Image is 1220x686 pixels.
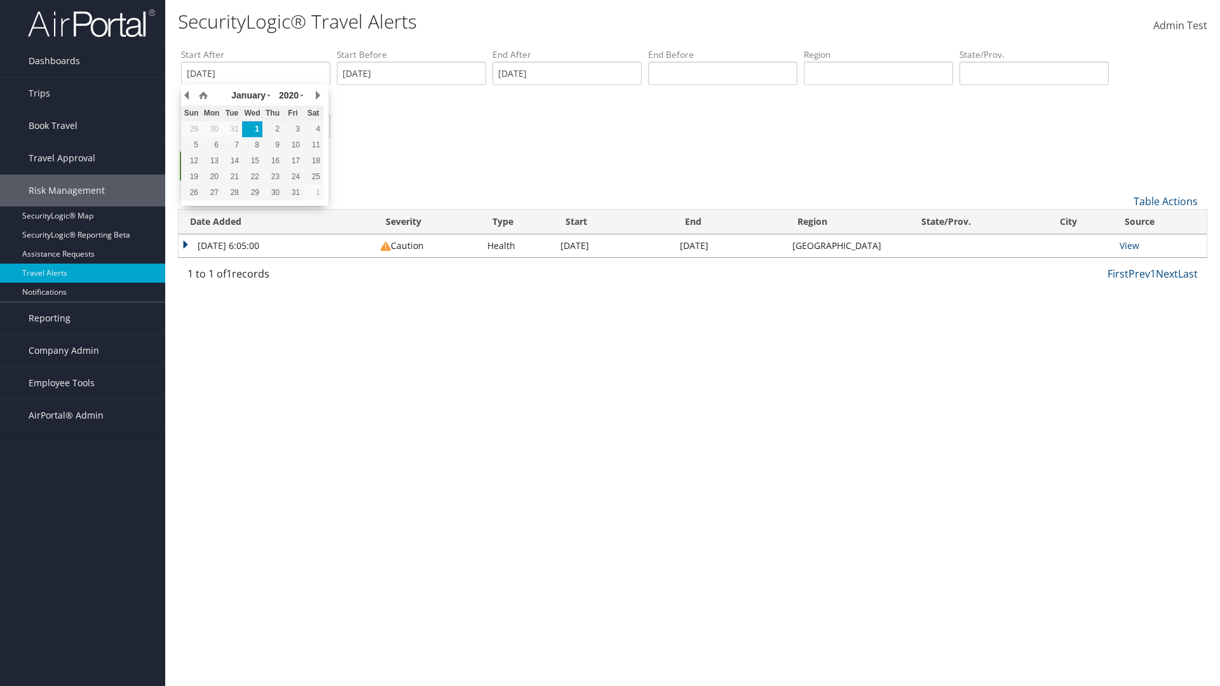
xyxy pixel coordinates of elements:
[222,123,242,135] div: 31
[481,210,554,234] th: Type: activate to sort column ascending
[337,48,486,61] label: Start Before
[242,139,262,151] div: 8
[222,155,242,166] div: 14
[181,171,201,182] div: 19
[1120,239,1139,252] a: View
[283,139,303,151] div: 10
[303,123,323,135] div: 4
[29,77,50,109] span: Trips
[179,210,374,234] th: Date Added: activate to sort column ascending
[242,171,262,182] div: 22
[181,123,201,135] div: 29
[181,155,201,166] div: 12
[648,48,797,61] label: End Before
[201,139,222,151] div: 6
[28,8,155,38] img: airportal-logo.png
[554,234,674,257] td: [DATE]
[283,155,303,166] div: 17
[201,187,222,198] div: 27
[283,187,303,198] div: 31
[201,105,222,121] th: Mon
[262,105,283,121] th: Thu
[1178,267,1198,281] a: Last
[222,171,242,182] div: 21
[179,234,374,257] td: [DATE] 6:05:00
[1128,267,1150,281] a: Prev
[242,187,262,198] div: 29
[1108,267,1128,281] a: First
[1153,6,1207,46] a: Admin Test
[374,210,481,234] th: Severity: activate to sort column ascending
[1150,267,1156,281] a: 1
[181,187,201,198] div: 26
[374,234,481,257] td: Caution
[303,139,323,151] div: 11
[283,123,303,135] div: 3
[283,105,303,121] th: Fri
[492,48,642,61] label: End After
[181,105,201,121] th: Sun
[262,171,283,182] div: 23
[231,90,266,100] span: January
[226,267,232,281] span: 1
[279,90,299,100] span: 2020
[222,105,242,121] th: Tue
[29,400,104,431] span: AirPortal® Admin
[303,187,323,198] div: 1
[29,142,95,174] span: Travel Approval
[29,302,71,334] span: Reporting
[222,139,242,151] div: 7
[959,48,1109,61] label: State/Prov.
[786,234,909,257] td: [GEOGRAPHIC_DATA]
[804,48,953,61] label: Region
[554,210,674,234] th: Start: activate to sort column ascending
[242,155,262,166] div: 15
[178,8,864,35] h1: SecurityLogic® Travel Alerts
[222,187,242,198] div: 28
[29,110,78,142] span: Book Travel
[262,139,283,151] div: 9
[303,155,323,166] div: 18
[29,45,80,77] span: Dashboards
[1113,210,1207,234] th: Source: activate to sort column ascending
[29,335,99,367] span: Company Admin
[181,139,201,151] div: 5
[303,105,323,121] th: Sat
[187,266,426,288] div: 1 to 1 of records
[1048,210,1113,234] th: City: activate to sort column ascending
[29,367,95,399] span: Employee Tools
[1156,267,1178,281] a: Next
[786,210,909,234] th: Region: activate to sort column ascending
[262,123,283,135] div: 2
[180,151,241,181] a: Search
[242,123,262,135] div: 1
[1153,18,1207,32] span: Admin Test
[283,171,303,182] div: 24
[201,155,222,166] div: 13
[303,171,323,182] div: 25
[381,241,391,252] img: alert-flat-solid-caution.png
[262,187,283,198] div: 30
[29,175,105,206] span: Risk Management
[201,171,222,182] div: 20
[181,48,330,61] label: Start After
[481,234,554,257] td: Health
[242,105,262,121] th: Wed
[674,234,786,257] td: [DATE]
[262,155,283,166] div: 16
[674,210,786,234] th: End: activate to sort column ascending
[201,123,222,135] div: 30
[910,210,1048,234] th: State/Prov.: activate to sort column ascending
[1134,194,1198,208] a: Table Actions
